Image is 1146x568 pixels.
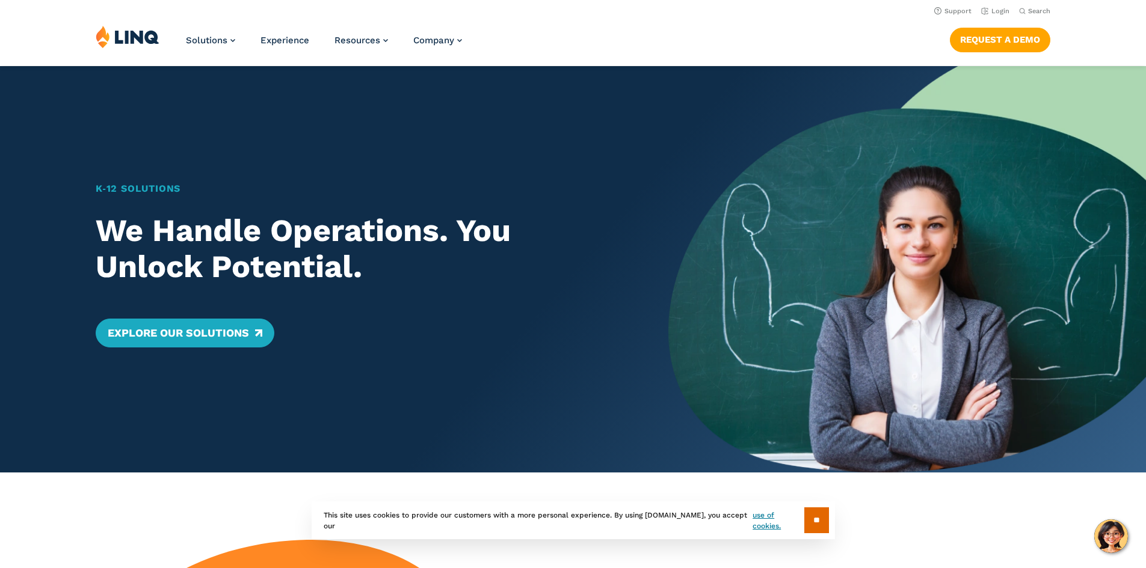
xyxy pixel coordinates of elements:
[1094,519,1128,553] button: Hello, have a question? Let’s chat.
[334,35,380,46] span: Resources
[934,7,972,15] a: Support
[260,35,309,46] a: Experience
[1019,7,1050,16] button: Open Search Bar
[753,510,804,531] a: use of cookies.
[950,25,1050,52] nav: Button Navigation
[186,25,462,65] nav: Primary Navigation
[186,35,235,46] a: Solutions
[96,213,622,285] h2: We Handle Operations. You Unlock Potential.
[96,25,159,48] img: LINQ | K‑12 Software
[413,35,462,46] a: Company
[668,66,1146,472] img: Home Banner
[413,35,454,46] span: Company
[312,501,835,539] div: This site uses cookies to provide our customers with a more personal experience. By using [DOMAIN...
[334,35,388,46] a: Resources
[96,319,274,347] a: Explore Our Solutions
[1028,7,1050,15] span: Search
[96,182,622,196] h1: K‑12 Solutions
[981,7,1009,15] a: Login
[186,35,227,46] span: Solutions
[950,28,1050,52] a: Request a Demo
